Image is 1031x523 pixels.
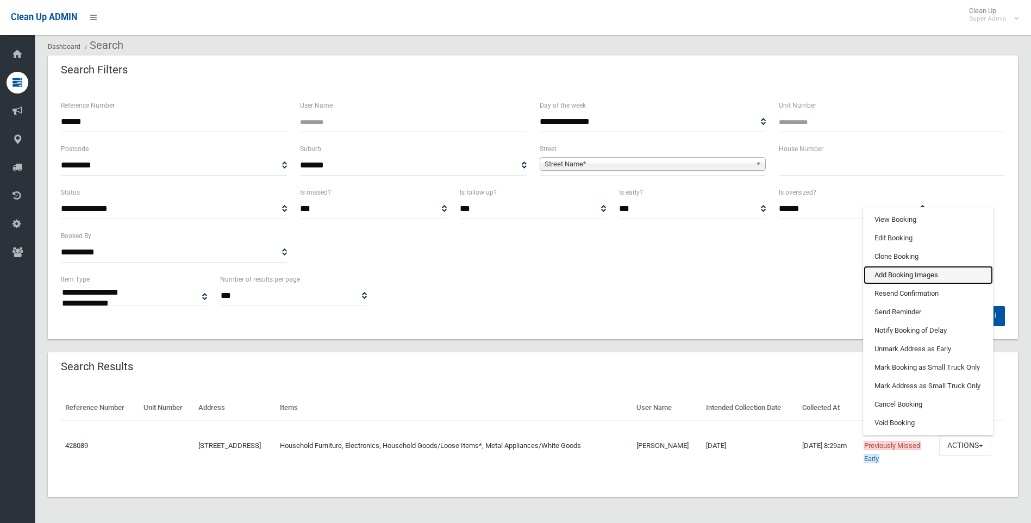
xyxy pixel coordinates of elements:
a: [STREET_ADDRESS] [198,441,261,450]
a: View Booking [864,210,993,229]
th: Reference Number [61,396,139,420]
label: Status [61,186,80,198]
label: Is early? [619,186,643,198]
th: Intended Collection Date [702,396,798,420]
label: Reference Number [61,99,115,111]
span: Street Name* [545,158,751,171]
th: Items [276,396,632,420]
li: Search [82,35,123,55]
label: Booked By [61,230,91,242]
th: Status [859,396,935,420]
span: Clean Up [964,7,1017,23]
label: Postcode [61,143,89,155]
header: Search Results [48,356,146,377]
a: Send Reminder [864,303,993,321]
a: Void Booking [864,414,993,432]
label: Street [540,143,557,155]
th: Address [194,396,276,420]
a: Resend Confirmation [864,284,993,303]
a: Add Booking Images [864,266,993,284]
button: Actions [939,435,991,456]
a: Clone Booking [864,247,993,266]
td: Missed Collection [859,420,935,471]
label: Item Type [61,273,90,285]
td: [PERSON_NAME] [632,420,702,471]
label: Is missed? [300,186,331,198]
span: Clean Up ADMIN [11,12,77,22]
td: Household Furniture, Electronics, Household Goods/Loose Items*, Metal Appliances/White Goods [276,420,632,471]
th: Collected At [798,396,859,420]
label: Is oversized? [779,186,816,198]
small: Super Admin [969,15,1007,23]
label: Suburb [300,143,321,155]
a: Notify Booking of Delay [864,321,993,340]
span: Early [864,454,879,463]
a: Dashboard [48,43,80,51]
a: Edit Booking [864,229,993,247]
span: Previously Missed [864,441,921,450]
label: Number of results per page [220,273,300,285]
th: Unit Number [139,396,194,420]
td: [DATE] [702,420,798,471]
a: Mark Address as Small Truck Only [864,377,993,395]
a: 428089 [65,441,88,450]
a: Cancel Booking [864,395,993,414]
a: Unmark Address as Early [864,340,993,358]
label: Unit Number [779,99,816,111]
a: Mark Booking as Small Truck Only [864,358,993,377]
header: Search Filters [48,59,141,80]
th: User Name [632,396,702,420]
td: [DATE] 8:29am [798,420,859,471]
label: User Name [300,99,333,111]
label: Is follow up? [460,186,497,198]
label: Day of the week [540,99,586,111]
label: House Number [779,143,823,155]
